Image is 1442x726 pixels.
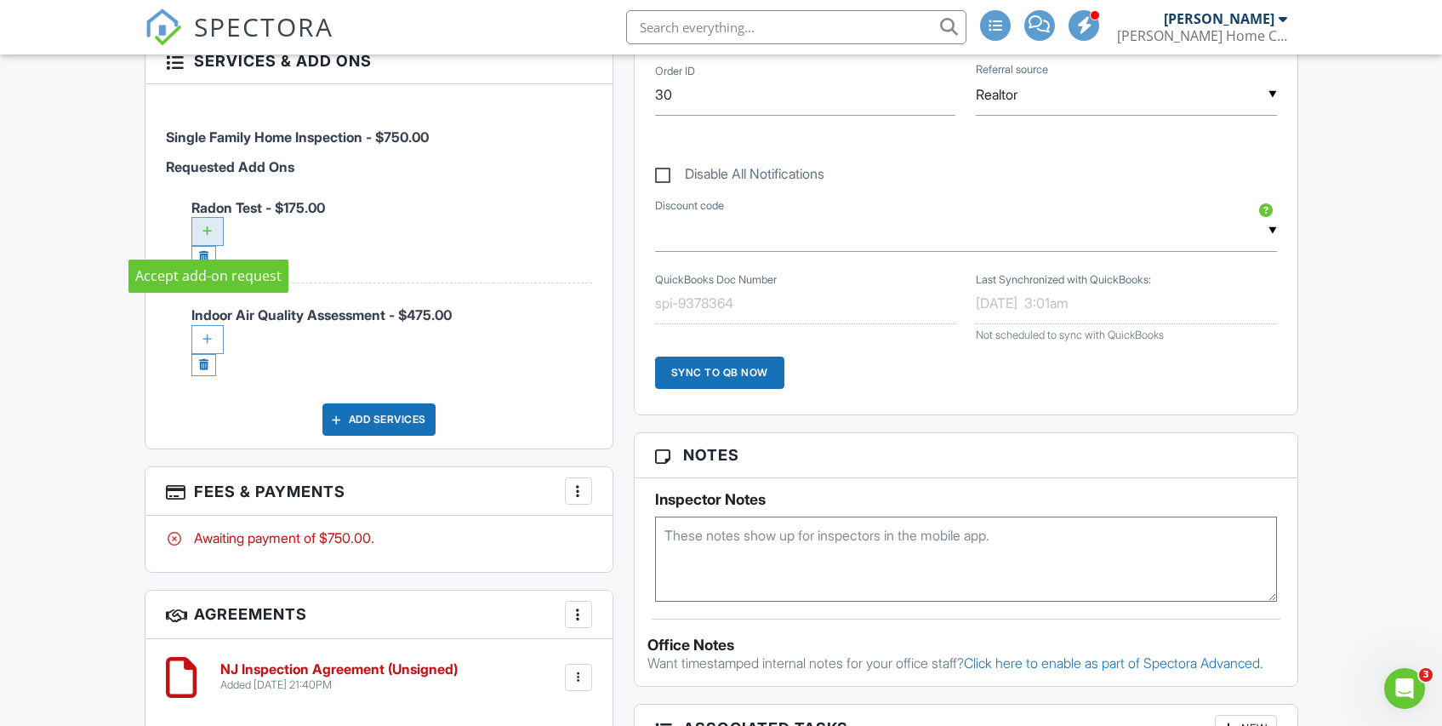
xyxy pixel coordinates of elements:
[220,662,458,677] h6: NJ Inspection Agreement (Unsigned)
[655,357,784,389] div: Sync to QB Now
[166,129,429,146] span: Single Family Home Inspection - $750.00
[655,491,1277,508] h5: Inspector Notes
[145,467,613,516] h3: Fees & Payments
[655,198,724,214] label: Discount code
[1419,668,1433,682] span: 3
[145,39,613,83] h3: Services & Add ons
[166,529,592,547] div: Awaiting payment of $750.00.
[647,654,1285,672] p: Want timestamped internal notes for your office staff?
[635,433,1297,477] h3: Notes
[191,306,592,371] span: Indoor Air Quality Assessment - $475.00
[655,272,777,288] label: QuickBooks Doc Number
[220,662,458,692] a: NJ Inspection Agreement (Unsigned) Added [DATE] 21:40PM
[145,591,613,639] h3: Agreements
[322,403,436,436] div: Add Services
[166,97,592,160] li: Service: Single Family Home Inspection
[145,23,333,59] a: SPECTORA
[626,10,966,44] input: Search everything...
[194,9,333,44] span: SPECTORA
[220,678,458,692] div: Added [DATE] 21:40PM
[145,9,182,46] img: The Best Home Inspection Software - Spectora
[647,637,1285,654] div: Office Notes
[976,329,1164,341] span: Not scheduled to sync with QuickBooks
[1384,668,1425,709] iframe: Intercom live chat
[964,655,1263,672] a: Click here to enable as part of Spectora Advanced.
[1117,27,1287,44] div: Merson Home Consulting
[976,272,1151,288] label: Last Synchronized with QuickBooks:
[655,64,695,79] label: Order ID
[655,166,824,187] label: Disable All Notifications
[191,199,592,264] span: Radon Test - $175.00
[1164,10,1274,27] div: [PERSON_NAME]
[976,62,1048,77] label: Referral source
[166,160,592,175] h6: Requested Add Ons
